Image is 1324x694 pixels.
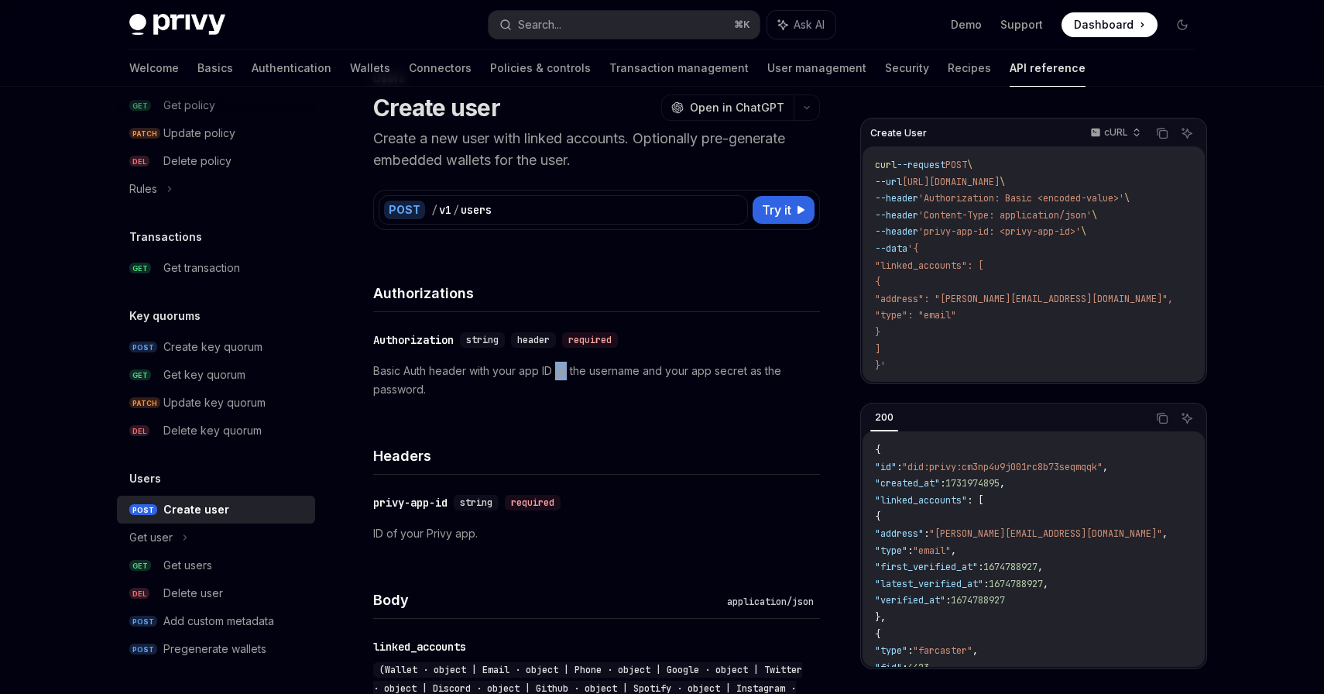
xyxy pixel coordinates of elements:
span: '{ [907,242,918,255]
button: Search...⌘K [489,11,760,39]
h1: Create user [373,94,500,122]
span: "address" [875,527,924,540]
a: PATCHUpdate key quorum [117,389,315,417]
a: Policies & controls [490,50,591,87]
button: Ask AI [1177,123,1197,143]
span: 1731974895 [945,477,1000,490]
button: Try it [753,196,815,224]
span: \ [1124,192,1130,204]
span: --header [875,192,918,204]
span: 'privy-app-id: <privy-app-id>' [918,225,1081,238]
span: { [875,510,880,523]
div: Create key quorum [163,338,262,356]
div: / [431,202,437,218]
span: --url [875,176,902,188]
span: , [951,545,956,557]
span: "type" [875,545,907,557]
div: privy-app-id [373,495,448,510]
p: cURL [1104,126,1128,139]
div: Update key quorum [163,393,266,412]
a: POSTCreate key quorum [117,333,315,361]
img: dark logo [129,14,225,36]
div: required [505,495,561,510]
span: GET [129,263,151,274]
a: GETGet transaction [117,254,315,282]
div: Delete user [163,584,223,603]
span: header [517,334,550,346]
span: Ask AI [794,17,825,33]
a: DELDelete policy [117,147,315,175]
span: , [1000,477,1005,490]
div: Add custom metadata [163,612,274,630]
span: : [ [967,494,983,507]
div: Create user [163,500,229,519]
span: , [972,644,978,657]
span: "address": "[PERSON_NAME][EMAIL_ADDRESS][DOMAIN_NAME]", [875,293,1173,305]
p: Basic Auth header with your app ID as the username and your app secret as the password. [373,362,820,399]
span: : [907,545,913,557]
span: --header [875,209,918,222]
span: "[PERSON_NAME][EMAIL_ADDRESS][DOMAIN_NAME]" [929,527,1162,540]
a: PATCHUpdate policy [117,119,315,147]
a: Welcome [129,50,179,87]
button: Copy the contents from the code block [1152,123,1172,143]
div: Search... [518,15,561,34]
div: / [453,202,459,218]
span: Create User [870,127,927,139]
span: "linked_accounts": [ [875,259,983,272]
span: --request [897,159,945,171]
span: GET [129,369,151,381]
span: \ [1092,209,1097,222]
span: "fid" [875,661,902,674]
span: ] [875,343,880,356]
button: Open in ChatGPT [661,94,794,121]
a: Support [1000,17,1043,33]
div: Update policy [163,124,235,143]
span: PATCH [129,397,160,409]
div: Delete key quorum [163,421,262,440]
div: Delete policy [163,152,232,170]
span: "first_verified_at" [875,561,978,573]
a: Authentication [252,50,331,87]
h5: Transactions [129,228,202,246]
span: : [907,644,913,657]
a: DELDelete key quorum [117,417,315,445]
div: 200 [870,408,898,427]
span: } [875,326,880,338]
span: ⌘ K [734,19,750,31]
span: "type" [875,644,907,657]
span: 4423 [907,661,929,674]
span: 1674788927 [983,561,1038,573]
a: Transaction management [609,50,749,87]
button: Toggle dark mode [1170,12,1195,37]
a: GETGet key quorum [117,361,315,389]
a: Basics [197,50,233,87]
a: Connectors [409,50,472,87]
a: Demo [951,17,982,33]
div: Get transaction [163,259,240,277]
span: GET [129,560,151,572]
span: "email" [913,545,951,557]
span: : [897,461,902,473]
span: }, [875,611,886,624]
span: --data [875,242,907,255]
span: \ [1081,225,1086,238]
span: 'Authorization: Basic <encoded-value>' [918,192,1124,204]
h5: Users [129,469,161,488]
span: POST [129,504,157,516]
span: : [924,527,929,540]
span: "verified_at" [875,594,945,606]
span: \ [967,159,972,171]
span: }' [875,359,886,372]
span: "created_at" [875,477,940,490]
a: Recipes [948,50,991,87]
a: Dashboard [1062,12,1158,37]
span: POST [129,616,157,627]
span: { [875,444,880,456]
span: POST [129,342,157,353]
div: application/json [721,594,820,610]
span: DEL [129,588,149,600]
span: "type": "email" [875,309,956,321]
div: Authorization [373,332,454,348]
span: : [902,661,907,674]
